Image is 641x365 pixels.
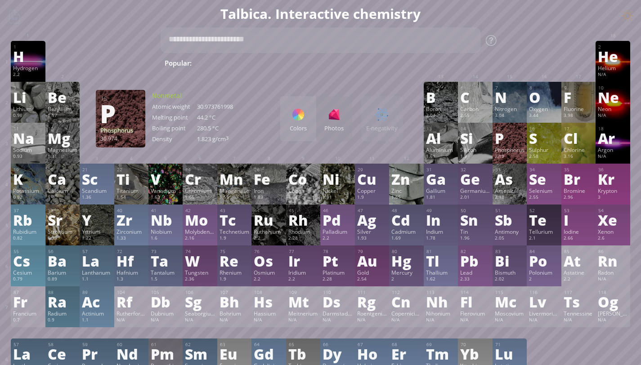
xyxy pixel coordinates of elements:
[495,254,524,268] div: Bi
[13,105,43,112] div: Lithium
[495,228,524,235] div: Antimony
[495,146,524,153] div: Phosphorus
[323,254,352,268] div: Pt
[460,90,490,104] div: C
[392,249,421,254] div: 80
[117,228,146,235] div: Zirconium
[426,213,456,227] div: In
[564,146,593,153] div: Chlorine
[495,167,524,173] div: 33
[460,228,490,235] div: Tin
[185,194,215,201] div: 1.66
[151,269,180,276] div: Tantalum
[495,90,524,104] div: N
[495,194,524,201] div: 2.18
[151,213,180,227] div: Nb
[564,269,593,276] div: Astatine
[220,269,249,276] div: Rhenium
[564,126,593,132] div: 17
[13,85,43,91] div: 3
[598,235,628,242] div: 2.6
[185,208,215,214] div: 42
[495,269,524,276] div: Bismuth
[564,85,593,91] div: 9
[185,249,215,254] div: 74
[117,208,146,214] div: 40
[529,85,559,91] div: 8
[48,90,77,104] div: Be
[357,194,387,201] div: 1.9
[460,112,490,120] div: 2.55
[197,102,242,111] div: 30.973761998
[82,235,112,242] div: 1.22
[13,213,43,227] div: Rb
[529,213,559,227] div: Te
[426,208,456,214] div: 49
[220,254,249,268] div: Re
[48,131,77,145] div: Mg
[185,254,215,268] div: W
[564,213,593,227] div: I
[495,153,524,160] div: 2.19
[529,112,559,120] div: 3.44
[598,153,628,160] div: N/A
[117,254,146,268] div: Hf
[151,254,180,268] div: Ta
[391,254,421,268] div: Hg
[529,153,559,160] div: 2.58
[529,131,559,145] div: S
[598,208,628,214] div: 54
[288,172,318,186] div: Co
[598,71,628,79] div: N/A
[13,276,43,283] div: 0.79
[564,228,593,235] div: Iodine
[426,105,456,112] div: Boron
[426,153,456,160] div: 1.61
[117,194,146,201] div: 1.54
[598,269,628,276] div: Radon
[426,249,456,254] div: 81
[254,269,283,276] div: Osmium
[391,194,421,201] div: 1.65
[323,249,352,254] div: 78
[13,90,43,104] div: Li
[48,235,77,242] div: 0.95
[13,112,43,120] div: 0.98
[151,172,180,186] div: V
[13,126,43,132] div: 11
[460,153,490,160] div: 1.9
[320,58,352,68] span: H SO
[82,269,112,276] div: Lanthanum
[48,85,77,91] div: 4
[426,187,456,194] div: Gallium
[391,228,421,235] div: Cadmium
[426,146,456,153] div: Aluminium
[598,254,628,268] div: Rn
[392,208,421,214] div: 48
[254,187,283,194] div: Iron
[185,269,215,276] div: Tungsten
[564,112,593,120] div: 3.98
[48,228,77,235] div: Strontium
[355,58,378,68] span: HCl
[13,64,43,71] div: Hydrogen
[165,58,198,70] div: Popular:
[323,172,352,186] div: Ni
[259,58,289,68] span: Water
[117,249,146,254] div: 72
[288,213,318,227] div: Rh
[151,249,180,254] div: 73
[323,269,352,276] div: Platinum
[564,131,593,145] div: Cl
[48,213,77,227] div: Sr
[529,208,559,214] div: 52
[598,126,628,132] div: 18
[598,64,628,71] div: Helium
[117,269,146,276] div: Hafnium
[323,194,352,201] div: 1.91
[391,187,421,194] div: Zinc
[254,213,283,227] div: Ru
[323,235,352,242] div: 2.2
[426,126,456,132] div: 13
[598,249,628,254] div: 86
